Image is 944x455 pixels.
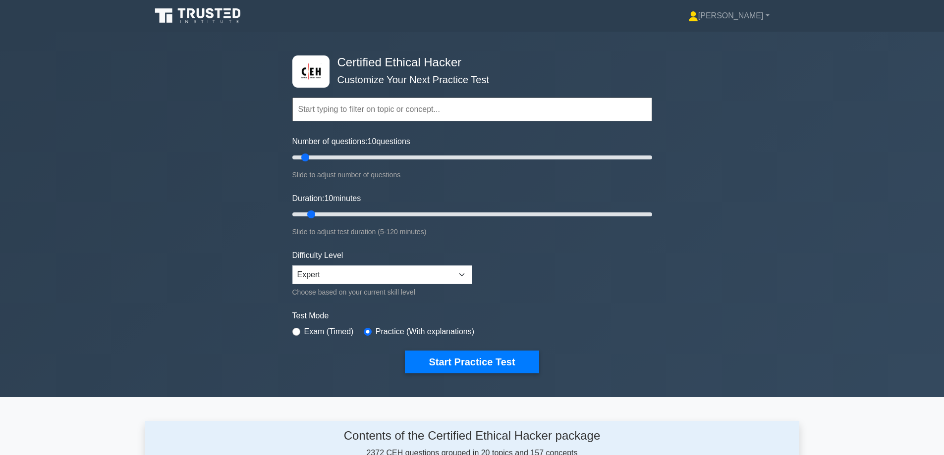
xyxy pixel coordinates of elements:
[292,193,361,204] label: Duration: minutes
[376,326,474,338] label: Practice (With explanations)
[324,194,333,202] span: 10
[292,98,652,121] input: Start typing to filter on topic or concept...
[405,351,539,373] button: Start Practice Test
[665,6,793,26] a: [PERSON_NAME]
[292,250,343,261] label: Difficulty Level
[292,310,652,322] label: Test Mode
[333,55,604,70] h4: Certified Ethical Hacker
[292,169,652,181] div: Slide to adjust number of questions
[292,226,652,238] div: Slide to adjust test duration (5-120 minutes)
[304,326,354,338] label: Exam (Timed)
[292,136,410,148] label: Number of questions: questions
[239,429,706,443] h4: Contents of the Certified Ethical Hacker package
[368,137,377,146] span: 10
[292,286,472,298] div: Choose based on your current skill level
